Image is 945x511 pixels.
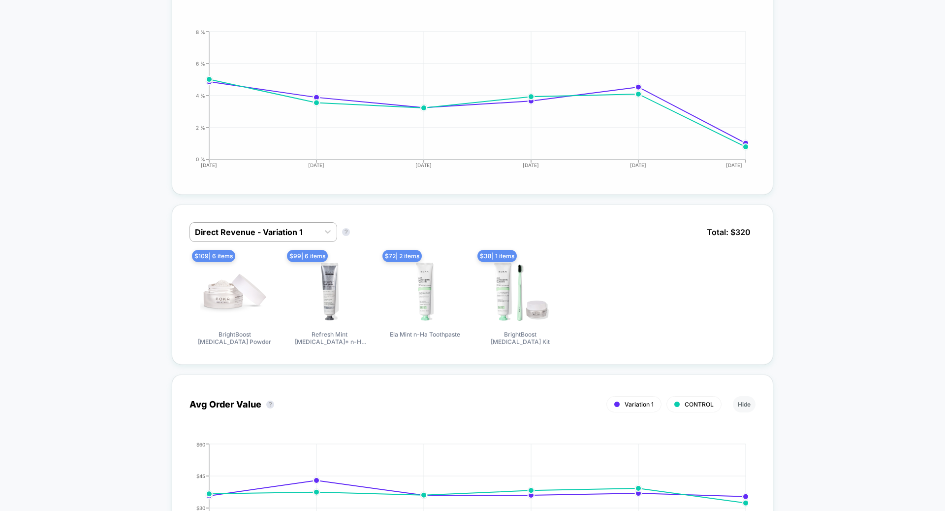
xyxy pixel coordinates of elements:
div: CONVERSION_RATE [180,29,746,177]
span: $ 72 | 2 items [382,250,422,262]
img: BrightBoost Whitening Kit [486,257,555,326]
tspan: 6 % [196,60,205,66]
tspan: [DATE] [523,162,539,168]
tspan: $60 [196,441,205,447]
tspan: [DATE] [201,162,217,168]
tspan: [DATE] [630,162,647,168]
span: $ 99 | 6 items [287,250,328,262]
span: BrightBoost [MEDICAL_DATA] Powder [198,331,272,347]
tspan: [DATE] [726,162,742,168]
img: Refresh Mint Whitening* n-Ha Toothpaste [295,257,364,326]
tspan: 8 % [196,29,205,34]
span: $ 38 | 1 items [477,250,517,262]
button: ? [342,228,350,236]
span: Total: $ 320 [702,222,756,242]
tspan: [DATE] [415,162,432,168]
span: Variation 1 [625,401,654,408]
img: Ela Mint n-Ha Toothpaste [390,257,459,326]
span: BrightBoost [MEDICAL_DATA] Kit [483,331,557,347]
tspan: 2 % [196,124,205,130]
tspan: [DATE] [308,162,324,168]
tspan: 4 % [196,92,205,98]
img: BrightBoost Whitening Powder [200,257,269,326]
button: Hide [733,396,756,412]
tspan: $30 [196,505,205,511]
tspan: 0 % [196,156,205,162]
button: ? [266,401,274,409]
span: $ 109 | 6 items [192,250,235,262]
span: Refresh Mint [MEDICAL_DATA]* n-Ha Toothpaste [293,331,367,347]
span: CONTROL [685,401,714,408]
span: Ela Mint n-Ha Toothpaste [390,331,460,347]
tspan: $45 [196,473,205,478]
